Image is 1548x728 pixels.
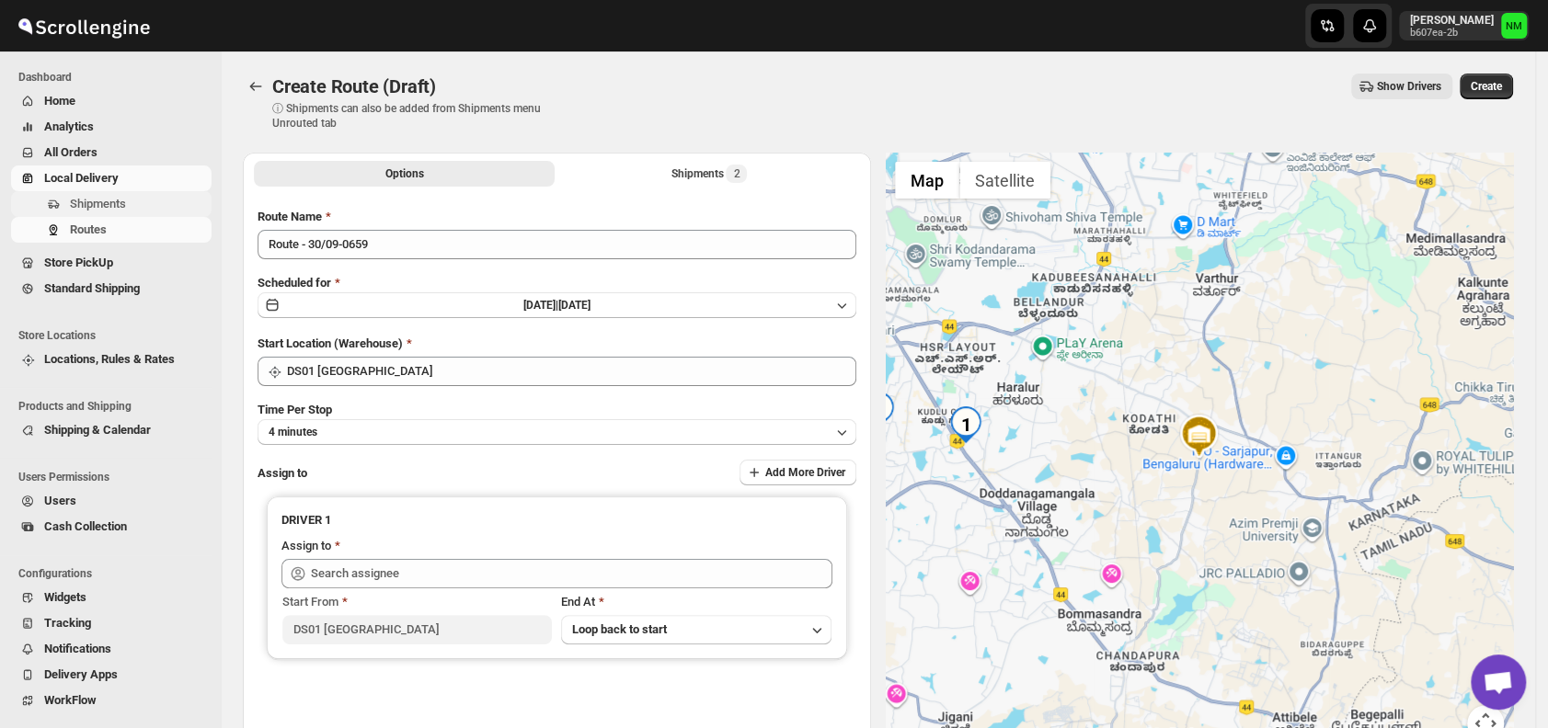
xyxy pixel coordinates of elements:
[523,299,558,312] span: [DATE] |
[1377,79,1441,94] span: Show Drivers
[44,590,86,604] span: Widgets
[281,537,331,555] div: Assign to
[947,406,984,443] div: 1
[44,352,175,366] span: Locations, Rules & Rates
[70,197,126,210] span: Shipments
[272,75,436,97] span: Create Route (Draft)
[15,3,153,49] img: ScrollEngine
[311,559,832,588] input: Search assignee
[765,465,845,480] span: Add More Driver
[281,511,832,529] h3: DRIVER 1
[895,162,959,199] button: Show street map
[1501,13,1527,39] span: Narjit Magar
[561,593,831,611] div: End At
[11,114,212,140] button: Analytics
[44,494,76,507] span: Users
[11,217,212,243] button: Routes
[18,328,212,343] span: Store Locations
[287,357,856,386] input: Search location
[258,230,856,259] input: Eg: Bengaluru Route
[1460,74,1513,99] button: Create
[44,423,151,437] span: Shipping & Calendar
[1410,13,1494,28] p: [PERSON_NAME]
[18,470,212,484] span: Users Permissions
[385,166,424,181] span: Options
[18,70,212,85] span: Dashboard
[11,417,212,443] button: Shipping & Calendar
[44,171,119,185] span: Local Delivery
[269,425,317,439] span: 4 minutes
[44,519,127,533] span: Cash Collection
[11,488,212,514] button: Users
[254,161,555,187] button: All Route Options
[44,119,94,133] span: Analytics
[860,392,897,428] div: 2
[11,514,212,540] button: Cash Collection
[11,191,212,217] button: Shipments
[1351,74,1452,99] button: Show Drivers
[1471,79,1502,94] span: Create
[18,399,212,414] span: Products and Shipping
[18,566,212,581] span: Configurations
[11,636,212,662] button: Notifications
[243,74,269,99] button: Routes
[11,140,212,165] button: All Orders
[11,688,212,713] button: WorkFlow
[258,210,322,223] span: Route Name
[11,88,212,114] button: Home
[959,162,1050,199] button: Show satellite imagery
[272,101,562,131] p: ⓘ Shipments can also be added from Shipments menu Unrouted tab
[44,256,113,269] span: Store PickUp
[258,336,403,350] span: Start Location (Warehouse)
[258,292,856,318] button: [DATE]|[DATE]
[1471,654,1526,710] div: Open chat
[11,662,212,688] button: Delivery Apps
[671,165,747,183] div: Shipments
[11,610,212,636] button: Tracking
[11,585,212,610] button: Widgets
[558,161,859,187] button: Selected Shipments
[11,347,212,372] button: Locations, Rules & Rates
[258,466,307,480] span: Assign to
[44,94,75,108] span: Home
[572,622,667,636] span: Loop back to start
[258,419,856,445] button: 4 minutes
[70,222,107,236] span: Routes
[258,403,332,416] span: Time Per Stop
[258,276,331,290] span: Scheduled for
[1399,11,1529,40] button: User menu
[558,299,591,312] span: [DATE]
[1506,20,1522,32] text: NM
[44,616,91,630] span: Tracking
[1410,28,1494,39] p: b607ea-2b
[44,693,97,707] span: WorkFlow
[44,145,97,159] span: All Orders
[561,615,831,644] button: Loop back to start
[44,642,111,655] span: Notifications
[733,166,740,181] span: 2
[44,667,118,681] span: Delivery Apps
[44,281,140,295] span: Standard Shipping
[740,460,856,485] button: Add More Driver
[282,595,338,609] span: Start From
